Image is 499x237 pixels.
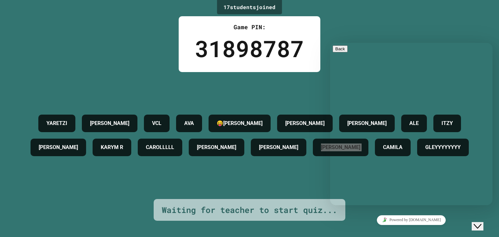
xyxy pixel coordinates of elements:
[46,119,67,127] h4: YARETZI
[472,211,493,231] iframe: chat widget
[330,213,493,227] iframe: chat widget
[39,143,78,151] h4: [PERSON_NAME]
[146,143,174,151] h4: CAROLLLLL
[321,143,360,151] h4: [PERSON_NAME]
[197,143,236,151] h4: [PERSON_NAME]
[195,23,304,31] div: Game PIN:
[195,31,304,66] div: 31898787
[217,119,262,127] h4: 😝[PERSON_NAME]
[285,119,325,127] h4: [PERSON_NAME]
[184,119,194,127] h4: AVA
[90,119,129,127] h4: [PERSON_NAME]
[162,204,337,216] div: Waiting for teacher to start quiz...
[330,43,493,205] iframe: chat widget
[101,143,123,151] h4: KARYM R
[259,143,298,151] h4: [PERSON_NAME]
[152,119,161,127] h4: VCL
